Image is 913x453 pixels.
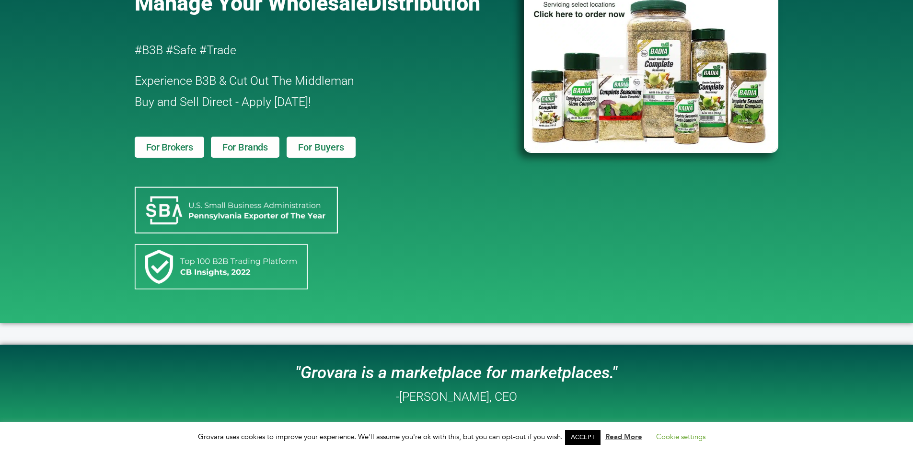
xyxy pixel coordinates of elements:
[146,142,193,152] span: For Brokers
[396,391,517,403] h2: -[PERSON_NAME], CEO
[656,432,705,441] a: Cookie settings
[135,137,205,158] a: For Brokers
[222,142,268,152] span: For Brands
[135,95,311,109] span: Buy and Sell Direct - Apply [DATE]!
[198,432,715,441] span: Grovara uses cookies to improve your experience. We'll assume you're ok with this, but you can op...
[287,137,356,158] a: For Buyers
[211,137,279,158] a: For Brands
[298,142,344,152] span: For Buyers
[295,363,617,383] i: "Grovara is a marketplace for marketplaces."
[605,432,642,441] a: Read More
[135,40,469,61] h2: #B3B #Safe #Trade
[565,430,601,445] a: ACCEPT
[135,74,354,88] span: Experience B3B & Cut Out The Middleman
